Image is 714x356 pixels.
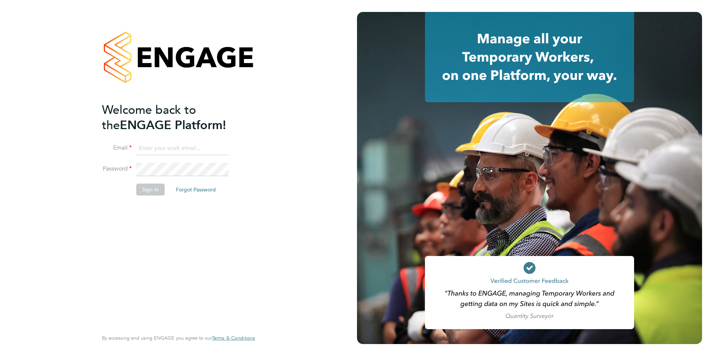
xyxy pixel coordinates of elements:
h2: ENGAGE Platform! [102,102,248,133]
button: Sign In [136,184,165,196]
a: Terms & Conditions [212,335,255,341]
label: Password [102,165,132,173]
span: By accessing and using ENGAGE you agree to our [102,335,255,341]
input: Enter your work email... [136,142,229,155]
span: Welcome back to the [102,103,196,132]
label: Email [102,144,132,152]
button: Forgot Password [170,184,222,196]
